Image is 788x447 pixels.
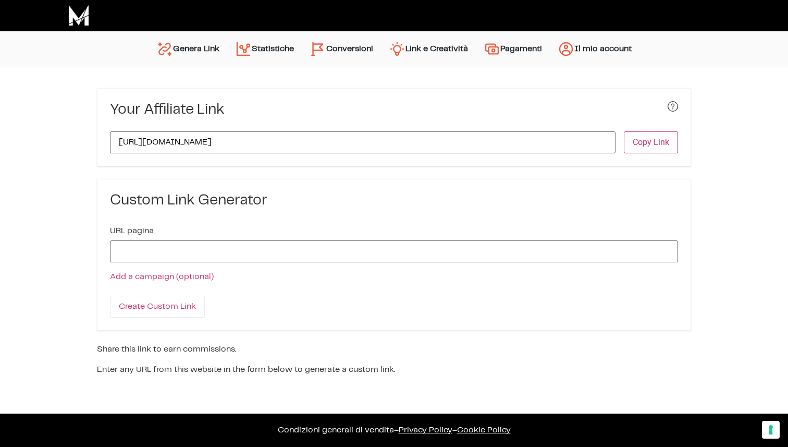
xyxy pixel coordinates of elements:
button: Le tue preferenze relative al consenso per le tecnologie di tracciamento [762,421,780,439]
img: account.svg [558,41,574,57]
button: Copy Link [624,131,678,153]
a: Link e Creatività [381,37,476,62]
img: generate-link.svg [156,41,173,57]
iframe: Customerly Messenger Launcher [8,406,40,438]
span: Cookie Policy [457,426,511,434]
img: stats.svg [235,41,252,57]
a: Pagamenti [476,37,550,62]
img: creativity.svg [389,41,405,57]
h3: Your Affiliate Link [110,101,225,119]
img: payments.svg [484,41,500,57]
p: Enter any URL from this website in the form below to generate a custom link. [97,364,691,376]
h3: Custom Link Generator [110,192,678,210]
input: Create Custom Link [110,296,205,318]
a: Il mio account [550,37,639,62]
a: Statistiche [227,37,302,62]
p: – – [10,424,778,437]
img: conversion-2.svg [310,41,326,57]
label: URL pagina [110,227,154,235]
a: Privacy Policy [399,426,452,434]
nav: Menu principale [149,31,639,67]
a: Genera Link [149,37,227,62]
a: Condizioni generali di vendita [278,426,394,434]
a: Add a campaign (optional) [110,273,214,281]
p: Share this link to earn commissions. [97,343,691,356]
a: Conversioni [302,37,381,62]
